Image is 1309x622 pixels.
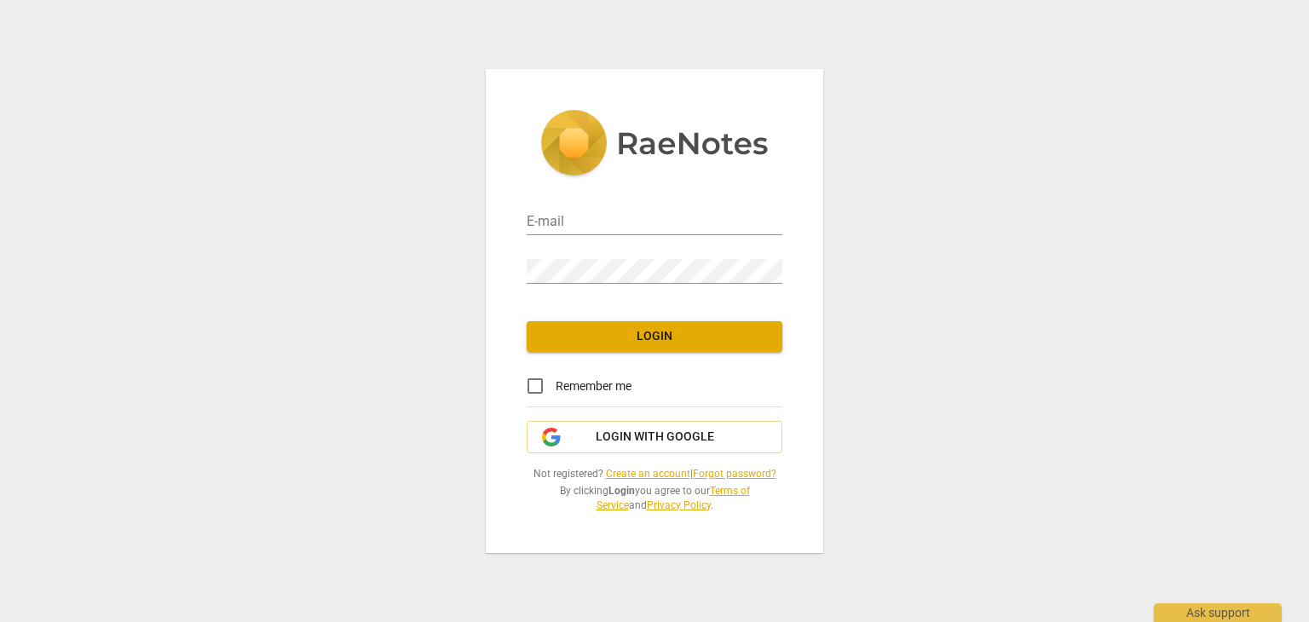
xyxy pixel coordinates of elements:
[556,377,631,395] span: Remember me
[527,421,782,453] button: Login with Google
[596,429,714,446] span: Login with Google
[693,468,776,480] a: Forgot password?
[1154,603,1282,622] div: Ask support
[527,321,782,352] button: Login
[606,468,690,480] a: Create an account
[597,485,750,511] a: Terms of Service
[540,328,769,345] span: Login
[527,484,782,512] span: By clicking you agree to our and .
[540,110,769,180] img: 5ac2273c67554f335776073100b6d88f.svg
[608,485,635,497] b: Login
[527,467,782,481] span: Not registered? |
[647,499,711,511] a: Privacy Policy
